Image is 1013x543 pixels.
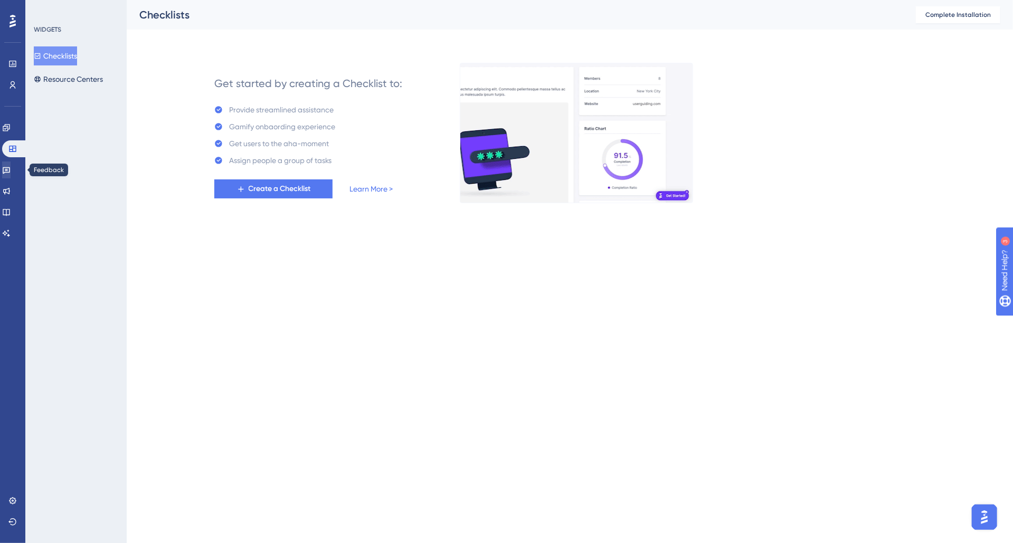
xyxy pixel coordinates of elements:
div: 3 [73,5,77,14]
div: Checklists [139,7,889,22]
div: WIDGETS [34,25,61,34]
div: Get users to the aha-moment [229,137,329,150]
button: Checklists [34,46,77,65]
div: Get started by creating a Checklist to: [214,76,402,91]
button: Create a Checklist [214,179,333,198]
a: Learn More > [349,183,393,195]
span: Create a Checklist [249,183,311,195]
div: Provide streamlined assistance [229,103,334,116]
iframe: UserGuiding AI Assistant Launcher [969,501,1000,533]
button: Complete Installation [916,6,1000,23]
div: Assign people a group of tasks [229,154,332,167]
span: Complete Installation [925,11,991,19]
img: e28e67207451d1beac2d0b01ddd05b56.gif [460,63,693,203]
div: Gamify onbaording experience [229,120,335,133]
button: Resource Centers [34,70,103,89]
span: Need Help? [25,3,66,15]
